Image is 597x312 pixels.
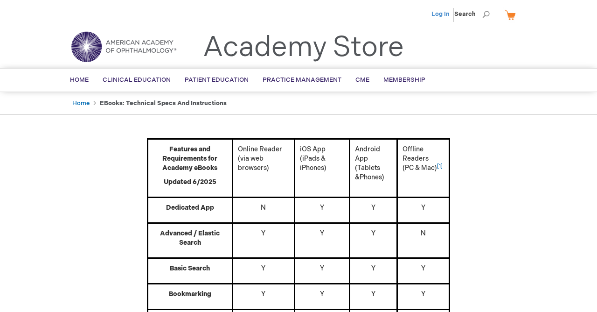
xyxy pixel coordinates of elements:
p: Y [403,290,444,299]
strong: Updated 6/2025 [164,178,216,186]
span: Membership [383,76,425,84]
p: Y [355,290,392,299]
p: Offline Readers (PC & Mac) [403,145,444,173]
span: Search [454,5,490,23]
p: Y [238,264,289,273]
span: Clinical Education [103,76,171,84]
strong: Dedicated App [166,204,214,212]
p: Y [403,203,444,213]
p: Y [238,229,289,238]
p: Android App (Tablets &Phones) [355,145,392,182]
p: Online Reader (via web browsers) [238,145,289,173]
a: [1] [437,164,443,172]
span: Home [70,76,89,84]
p: N [238,203,289,213]
p: Y [300,203,344,213]
strong: Advanced / Elastic Search [160,229,220,247]
p: Y [300,290,344,299]
p: Y [300,264,344,273]
p: Y [355,264,392,273]
strong: Bookmarking [169,290,211,298]
p: Y [238,290,289,299]
p: Y [355,203,392,213]
sup: [1] [437,163,443,169]
span: Patient Education [185,76,249,84]
span: Practice Management [263,76,341,84]
p: N [403,229,444,238]
p: Y [403,264,444,273]
strong: Basic Search [170,264,210,272]
p: Y [355,229,392,238]
strong: eBooks: Technical Specs and Instructions [100,99,227,107]
p: Y [300,229,344,238]
a: Academy Store [203,31,404,64]
strong: Features and Requirements for Academy eBooks [162,145,217,172]
p: iOS App (iPads & iPhones) [300,145,344,173]
span: CME [355,76,369,84]
a: Home [72,99,90,107]
a: Log In [431,10,450,18]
